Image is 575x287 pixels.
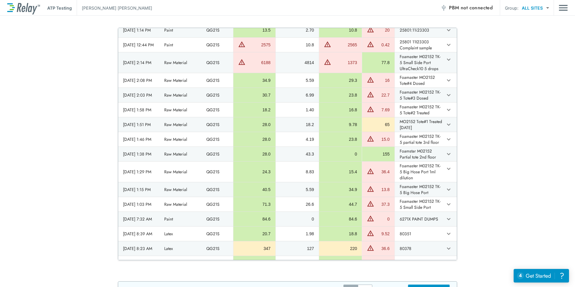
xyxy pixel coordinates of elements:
[444,149,454,159] button: expand row
[201,132,233,147] td: QG21S
[123,60,155,66] div: [DATE] 2:14 PM
[367,41,374,48] img: Warning
[333,42,357,48] div: 2565
[281,187,314,193] div: 5.59
[461,4,493,11] span: not connected
[201,241,233,256] td: QG21S
[159,88,201,102] td: Raw Material
[395,23,444,37] td: 25801:11i23303
[281,245,314,252] div: 127
[238,107,270,113] div: 18.2
[123,92,155,98] div: [DATE] 2:03 PM
[238,92,270,98] div: 30.7
[281,169,314,175] div: 8.83
[123,151,155,157] div: [DATE] 1:38 PM
[395,88,444,102] td: Foamaster M02152 TK-5 Tote#3 Dosed
[123,231,155,237] div: [DATE] 8:39 AM
[123,169,155,175] div: [DATE] 1:29 PM
[238,27,270,33] div: 13.5
[238,216,270,222] div: 84.6
[324,136,357,142] div: 23.8
[324,216,357,222] div: 84.6
[123,136,155,142] div: [DATE] 1:46 PM
[201,117,233,132] td: QG21S
[159,23,201,37] td: Paint
[376,187,389,193] div: 13.8
[281,122,314,128] div: 18.2
[438,2,495,14] button: PBM not connected
[201,73,233,88] td: QG21S
[367,168,374,175] img: Warning
[505,5,518,11] p: Group:
[281,92,314,98] div: 6.99
[395,197,444,211] td: Foamaster M02152 TK-5 Small Side Port
[367,135,374,142] img: Warning
[201,182,233,197] td: QG21S
[247,42,270,48] div: 2575
[201,162,233,182] td: QG21S
[395,52,444,73] td: Foamaster M02152 TK-5 Small Side Port UltraCheck10 5 drops
[367,185,374,193] img: Warning
[238,58,245,66] img: Warning
[82,5,152,11] p: [PERSON_NAME] [PERSON_NAME]
[395,103,444,117] td: Foamaster M02152 TK-5 Tote#2 Treated
[514,269,569,282] iframe: Resource center
[123,216,155,222] div: [DATE] 7:32 AM
[201,23,233,37] td: QG21S
[238,136,270,142] div: 28.0
[201,147,233,161] td: QG21S
[444,54,454,65] button: expand row
[559,2,568,14] button: Main menu
[376,92,389,98] div: 22.7
[159,241,201,256] td: Latex
[395,117,444,132] td: MO2152 Tote#1 Treated [DATE]
[367,76,374,83] img: Warning
[159,132,201,147] td: Raw Material
[281,27,314,33] div: 2.70
[324,201,357,207] div: 44.7
[123,27,155,33] div: [DATE] 1:14 PM
[324,169,357,175] div: 15.4
[324,231,357,237] div: 18.8
[367,106,374,113] img: Warning
[444,134,454,144] button: expand row
[333,60,357,66] div: 1373
[324,58,331,66] img: Warning
[159,162,201,182] td: Raw Material
[395,182,444,197] td: Foamaster M02152 TK-5 Big Hose Port
[395,162,444,182] td: Foamaster M02152 TK-5 Big Hose Port 1ml dilution
[159,147,201,161] td: Raw Material
[376,231,389,237] div: 9.52
[444,258,454,268] button: expand row
[376,77,389,83] div: 16
[159,227,201,241] td: Latex
[201,52,233,73] td: QG21S
[395,132,444,147] td: Foamaster M02152 TK-5 partial tote 3rd floor
[367,200,374,207] img: Warning
[376,169,389,175] div: 36.4
[395,241,444,256] td: 80378
[201,227,233,241] td: QG21S
[367,230,374,237] img: Warning
[367,151,389,157] div: 155
[444,75,454,85] button: expand row
[367,259,374,266] img: Warning
[47,5,72,11] p: ATP Testing
[324,245,357,252] div: 220
[376,27,389,33] div: 20
[324,122,357,128] div: 9.78
[367,26,374,33] img: Warning
[376,216,389,222] div: 0
[238,245,270,252] div: 347
[395,147,444,161] td: Foamstar M02152 Partial tote 2nd floor
[238,201,270,207] div: 71.3
[281,107,314,113] div: 1.40
[395,38,444,52] td: 25801 11I23303 Complaint sample
[159,182,201,197] td: Raw Material
[324,27,357,33] div: 10.8
[324,107,357,113] div: 16.8
[159,73,201,88] td: Raw Material
[201,256,233,270] td: QG21S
